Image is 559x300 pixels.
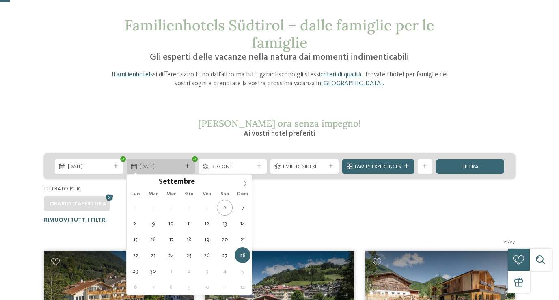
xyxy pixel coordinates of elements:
[163,247,179,263] span: Settembre 24, 2025
[235,200,250,216] span: Settembre 7, 2025
[199,247,215,263] span: Settembre 26, 2025
[235,279,250,295] span: Ottobre 12, 2025
[510,238,515,246] span: 27
[127,231,143,247] span: Settembre 15, 2025
[217,247,233,263] span: Settembre 27, 2025
[198,192,216,197] span: Ven
[127,247,143,263] span: Settembre 22, 2025
[127,216,143,231] span: Settembre 8, 2025
[195,177,222,186] input: Year
[508,238,510,246] span: /
[199,200,215,216] span: Settembre 5, 2025
[145,279,161,295] span: Ottobre 7, 2025
[145,263,161,279] span: Settembre 30, 2025
[320,71,361,78] a: criteri di qualità
[235,231,250,247] span: Settembre 21, 2025
[181,216,197,231] span: Settembre 11, 2025
[163,279,179,295] span: Ottobre 8, 2025
[163,231,179,247] span: Settembre 17, 2025
[212,163,254,171] span: Regione
[217,200,233,216] span: Settembre 6, 2025
[235,216,250,231] span: Settembre 14, 2025
[217,263,233,279] span: Ottobre 4, 2025
[199,263,215,279] span: Ottobre 3, 2025
[44,186,82,192] span: Filtrato per:
[199,231,215,247] span: Settembre 19, 2025
[125,16,434,52] span: Familienhotels Südtirol – dalle famiglie per le famiglie
[145,216,161,231] span: Settembre 9, 2025
[504,238,508,246] span: 21
[163,216,179,231] span: Settembre 10, 2025
[235,263,250,279] span: Ottobre 5, 2025
[217,231,233,247] span: Settembre 20, 2025
[106,70,453,88] p: I si differenziano l’uno dall’altro ma tutti garantiscono gli stessi . Trovate l’hotel per famigl...
[461,164,479,170] span: filtra
[140,163,182,171] span: [DATE]
[355,163,401,171] span: Family Experiences
[199,216,215,231] span: Settembre 12, 2025
[145,200,161,216] span: Settembre 2, 2025
[181,279,197,295] span: Ottobre 9, 2025
[199,279,215,295] span: Ottobre 10, 2025
[145,231,161,247] span: Settembre 16, 2025
[321,80,383,87] a: [GEOGRAPHIC_DATA]
[217,216,233,231] span: Settembre 13, 2025
[127,279,143,295] span: Ottobre 6, 2025
[150,53,409,62] span: Gli esperti delle vacanze nella natura dai momenti indimenticabili
[127,200,143,216] span: Settembre 1, 2025
[181,200,197,216] span: Settembre 4, 2025
[181,231,197,247] span: Settembre 18, 2025
[180,192,198,197] span: Gio
[235,247,250,263] span: Settembre 28, 2025
[163,263,179,279] span: Ottobre 1, 2025
[114,71,153,78] a: Familienhotels
[50,201,106,207] span: Orario d'apertura
[217,279,233,295] span: Ottobre 11, 2025
[127,192,145,197] span: Lun
[181,247,197,263] span: Settembre 25, 2025
[244,130,315,137] span: Ai vostri hotel preferiti
[127,263,143,279] span: Settembre 29, 2025
[234,192,252,197] span: Dom
[181,263,197,279] span: Ottobre 2, 2025
[216,192,234,197] span: Sab
[44,217,107,223] span: Rimuovi tutti i filtri
[163,200,179,216] span: Settembre 3, 2025
[283,163,326,171] span: I miei desideri
[159,179,195,186] span: Settembre
[68,163,110,171] span: [DATE]
[145,192,162,197] span: Mar
[162,192,180,197] span: Mer
[145,247,161,263] span: Settembre 23, 2025
[198,117,361,129] span: [PERSON_NAME] ora senza impegno!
